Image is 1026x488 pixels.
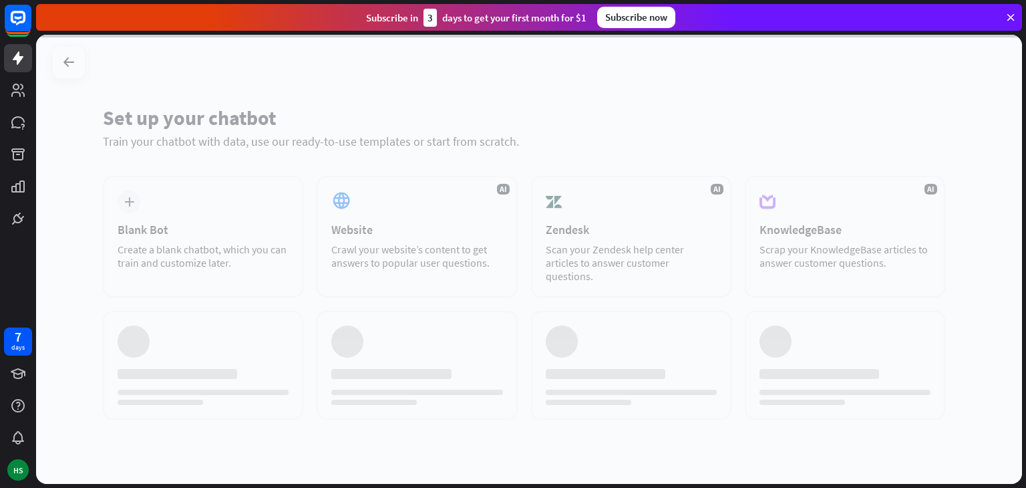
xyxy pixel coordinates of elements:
[366,9,586,27] div: Subscribe in days to get your first month for $1
[423,9,437,27] div: 3
[15,331,21,343] div: 7
[11,343,25,352] div: days
[4,328,32,356] a: 7 days
[7,459,29,481] div: HS
[597,7,675,28] div: Subscribe now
